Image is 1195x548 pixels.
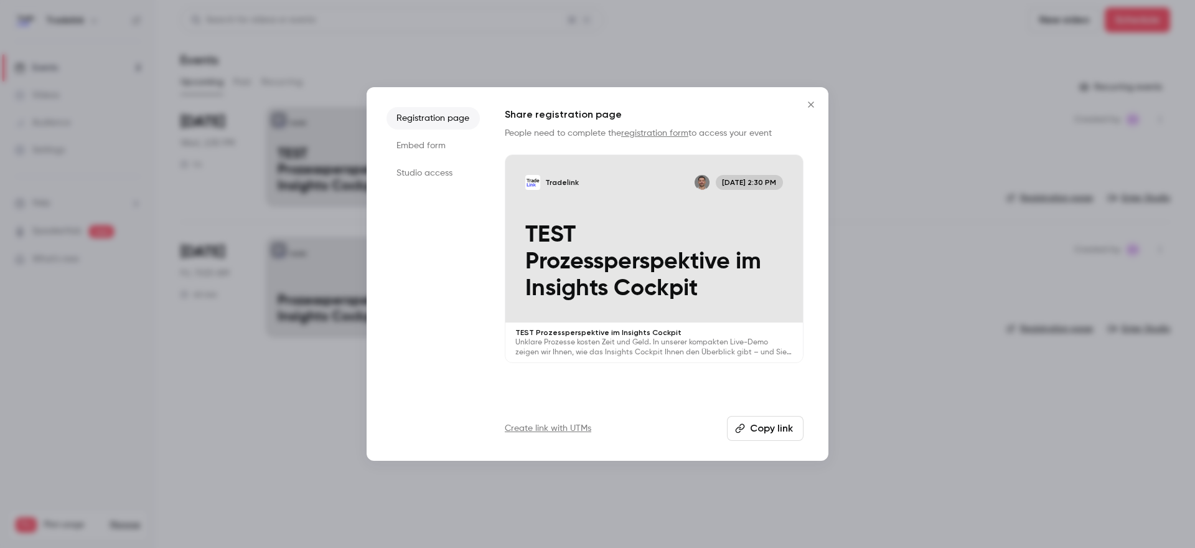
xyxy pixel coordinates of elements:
[505,127,804,139] p: People need to complete the to access your event
[387,135,480,157] li: Embed form
[525,175,540,190] img: TEST Prozessperspektive im Insights Cockpit
[515,338,793,357] p: Unklare Prozesse kosten Zeit und Geld. In unserer kompakten Live-Demo zeigen wir Ihnen, wie das I...
[505,154,804,363] a: TEST Prozessperspektive im Insights CockpitTradelinkDietrich Lichi-Haasz[DATE] 2:30 PMTEST Prozes...
[621,129,688,138] a: registration form
[727,416,804,441] button: Copy link
[525,222,783,303] p: TEST Prozessperspektive im Insights Cockpit
[515,328,793,338] p: TEST Prozessperspektive im Insights Cockpit
[505,422,591,435] a: Create link with UTMs
[695,175,710,190] img: Dietrich Lichi-Haasz
[387,162,480,184] li: Studio access
[505,107,804,122] h1: Share registration page
[545,177,579,187] p: Tradelink
[387,107,480,130] li: Registration page
[799,92,823,117] button: Close
[716,175,783,190] span: [DATE] 2:30 PM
